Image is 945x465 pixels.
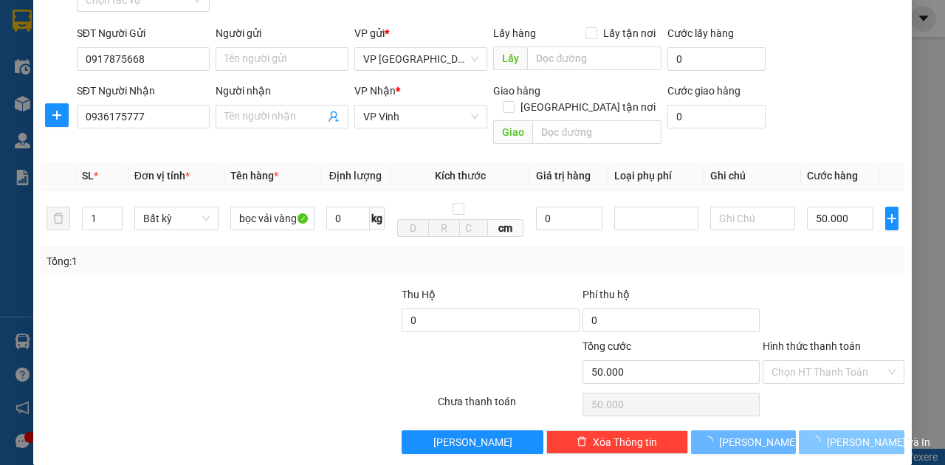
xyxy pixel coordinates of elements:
[583,286,760,309] div: Phí thu hộ
[329,170,382,182] span: Định lượng
[546,430,688,454] button: deleteXóa Thông tin
[807,170,858,182] span: Cước hàng
[134,170,190,182] span: Đơn vị tính
[710,207,794,230] input: Ghi Chú
[827,434,930,450] span: [PERSON_NAME] và In
[436,393,581,419] div: Chưa thanh toán
[370,207,385,230] span: kg
[719,434,798,450] span: [PERSON_NAME]
[216,25,348,41] div: Người gửi
[885,207,898,230] button: plus
[46,109,68,121] span: plus
[428,219,460,237] input: R
[536,207,602,230] input: 0
[328,111,340,123] span: user-add
[230,170,278,182] span: Tên hàng
[47,253,366,269] div: Tổng: 1
[58,108,133,139] strong: PHIẾU GỬI HÀNG
[77,25,210,41] div: SĐT Người Gửi
[459,219,488,237] input: C
[7,61,35,134] img: logo
[493,27,536,39] span: Lấy hàng
[47,207,70,230] button: delete
[667,47,766,71] input: Cước lấy hàng
[230,207,315,230] input: VD: Bàn, Ghế
[703,436,719,447] span: loading
[38,49,145,88] span: 24 [PERSON_NAME] - Vinh - [GEOGRAPHIC_DATA]
[363,48,478,70] span: VP Đà Nẵng
[143,207,210,230] span: Bất kỳ
[49,15,142,46] strong: HÃNG XE HẢI HOÀNG GIA
[593,434,657,450] span: Xóa Thông tin
[577,436,587,448] span: delete
[493,46,527,70] span: Lấy
[45,103,69,127] button: plus
[216,83,348,99] div: Người nhận
[811,436,827,447] span: loading
[691,430,797,454] button: [PERSON_NAME]
[493,120,532,144] span: Giao
[667,105,766,128] input: Cước giao hàng
[397,219,429,237] input: D
[488,219,523,237] span: cm
[354,25,487,41] div: VP gửi
[82,170,94,182] span: SL
[515,99,661,115] span: [GEOGRAPHIC_DATA] tận nơi
[608,162,704,190] th: Loại phụ phí
[363,106,478,128] span: VP Vinh
[583,340,631,352] span: Tổng cước
[532,120,661,144] input: Dọc đường
[433,434,512,450] span: [PERSON_NAME]
[704,162,800,190] th: Ghi chú
[77,83,210,99] div: SĐT Người Nhận
[886,213,898,224] span: plus
[536,170,591,182] span: Giá trị hàng
[667,27,734,39] label: Cước lấy hàng
[435,170,486,182] span: Kích thước
[354,85,396,97] span: VP Nhận
[527,46,661,70] input: Dọc đường
[493,85,540,97] span: Giao hàng
[597,25,661,41] span: Lấy tận nơi
[667,85,740,97] label: Cước giao hàng
[763,340,861,352] label: Hình thức thanh toán
[799,430,904,454] button: [PERSON_NAME] và In
[402,430,543,454] button: [PERSON_NAME]
[402,289,436,300] span: Thu Hộ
